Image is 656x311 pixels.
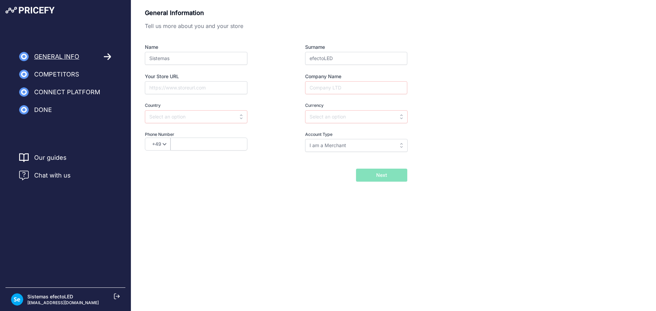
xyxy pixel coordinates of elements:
[5,7,55,14] img: Pricefy Logo
[305,102,407,109] label: Currency
[27,300,99,306] p: [EMAIL_ADDRESS][DOMAIN_NAME]
[34,70,79,79] span: Competitors
[145,81,247,94] input: https://www.storeurl.com
[34,52,79,61] span: General Info
[34,171,71,180] span: Chat with us
[145,110,247,123] input: Select an option
[305,131,407,138] label: Account Type
[356,169,407,182] button: Next
[145,8,407,18] p: General Information
[145,22,407,30] p: Tell us more about you and your store
[34,105,52,115] span: Done
[376,172,387,179] span: Next
[27,293,99,300] p: Sistemas efectoLED
[145,102,272,109] label: Country
[305,139,408,152] input: Select an option
[34,153,67,162] a: Our guides
[34,87,100,97] span: Connect Platform
[305,44,407,51] label: Surname
[145,44,272,51] label: Name
[145,131,272,138] label: Phone Number
[305,110,408,123] input: Select an option
[145,73,272,80] label: Your Store URL
[19,171,71,180] a: Chat with us
[305,73,407,80] label: Company Name
[305,81,407,94] input: Company LTD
